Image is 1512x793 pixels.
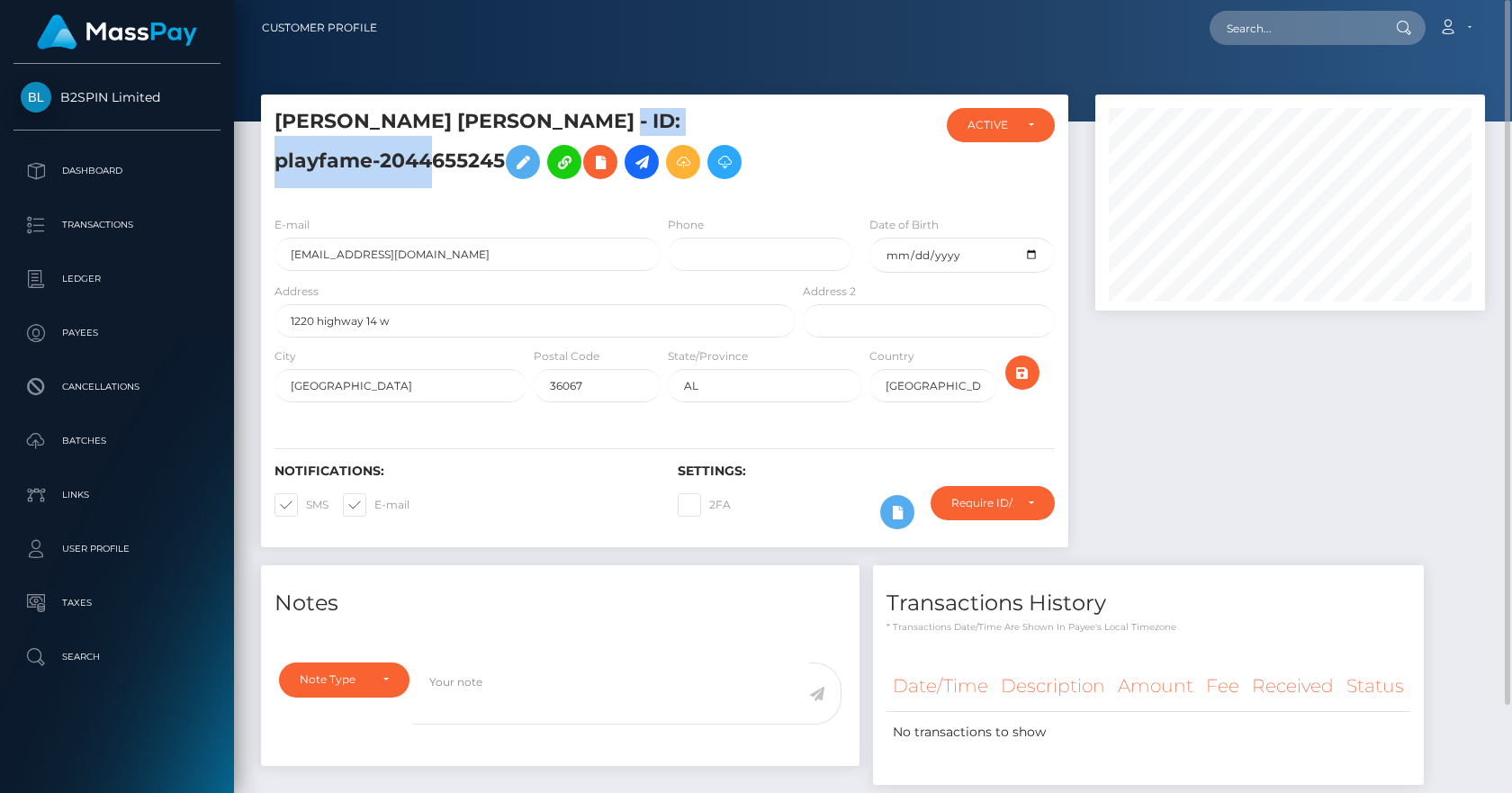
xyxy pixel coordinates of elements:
[947,108,1054,142] button: ACTIVE
[994,662,1111,711] th: Description
[886,620,1410,634] p: * Transactions date/time are shown in payee's local timezone
[274,108,786,188] h5: [PERSON_NAME] [PERSON_NAME] - ID: playfame-2044655245
[951,496,1013,510] div: Require ID/Selfie Verification
[13,635,220,680] a: Search
[21,212,213,239] p: Transactions
[869,217,939,233] label: Date of Birth
[13,527,220,572] a: User Profile
[13,149,220,194] a: Dashboard
[37,14,197,50] img: MassPay Logo
[21,158,213,185] p: Dashboard
[343,493,409,517] label: E-mail
[13,581,220,626] a: Taxes
[13,473,220,518] a: Links
[279,662,409,697] button: Note Type
[678,493,731,517] label: 2FA
[274,348,296,365] label: City
[274,588,846,619] h4: Notes
[13,89,220,105] span: B2SPIN Limited
[1111,662,1200,711] th: Amount
[13,419,220,464] a: Batches
[300,672,368,687] div: Note Type
[678,464,1054,479] h6: Settings:
[13,203,220,248] a: Transactions
[967,118,1012,132] div: ACTIVE
[803,284,856,300] label: Address 2
[21,428,213,455] p: Batches
[886,662,994,711] th: Date/Time
[668,348,748,365] label: State/Province
[668,217,704,233] label: Phone
[21,482,213,509] p: Links
[274,464,651,479] h6: Notifications:
[274,217,310,233] label: E-mail
[13,257,220,302] a: Ledger
[262,9,377,47] a: Customer Profile
[21,590,213,617] p: Taxes
[21,644,213,671] p: Search
[886,588,1410,619] h4: Transactions History
[869,348,914,365] label: Country
[21,82,51,113] img: B2SPIN Limited
[1246,662,1340,711] th: Received
[274,284,319,300] label: Address
[21,374,213,401] p: Cancellations
[274,493,328,517] label: SMS
[1200,662,1246,711] th: Fee
[13,311,220,356] a: Payees
[534,348,599,365] label: Postal Code
[625,145,659,179] a: Initiate Payout
[13,365,220,410] a: Cancellations
[931,486,1055,520] button: Require ID/Selfie Verification
[21,320,213,347] p: Payees
[886,711,1410,752] td: No transactions to show
[1340,662,1410,711] th: Status
[21,536,213,563] p: User Profile
[21,266,213,293] p: Ledger
[1210,11,1379,45] input: Search...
